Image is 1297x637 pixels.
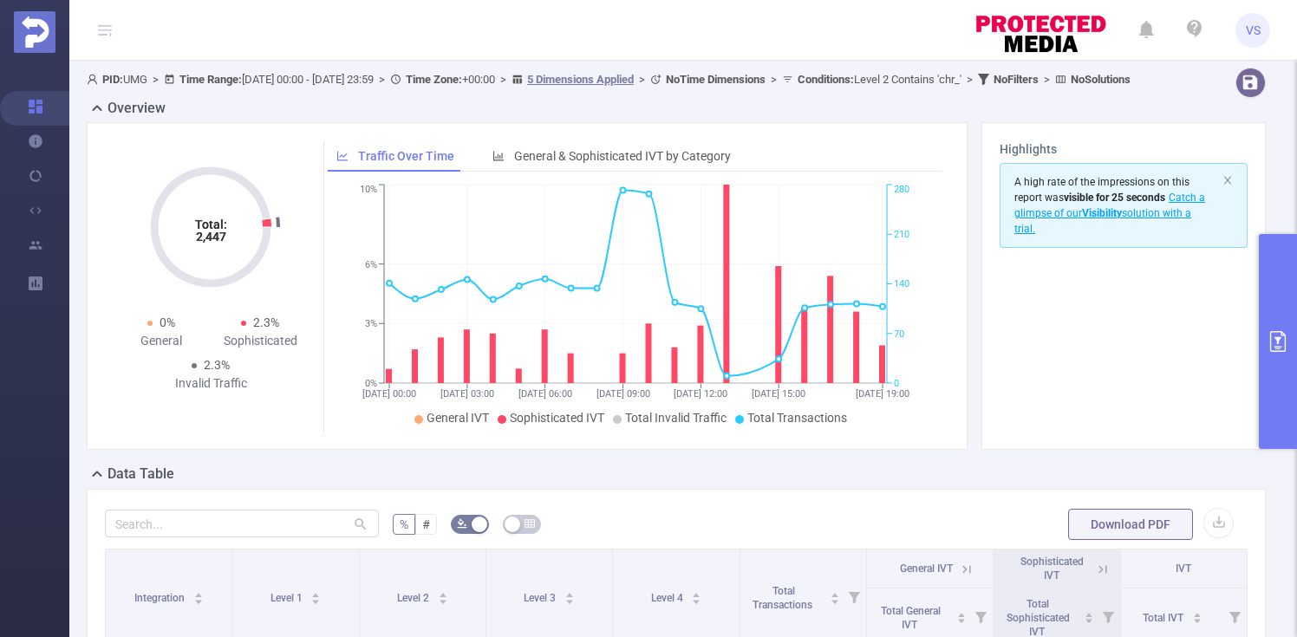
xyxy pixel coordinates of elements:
[894,279,909,290] tspan: 140
[674,388,727,400] tspan: [DATE] 12:00
[1193,616,1202,621] i: icon: caret-down
[427,411,489,425] span: General IVT
[1193,610,1202,615] i: icon: caret-up
[1143,612,1186,624] span: Total IVT
[193,590,204,601] div: Sort
[1045,192,1165,204] span: was
[1071,73,1131,86] b: No Solutions
[310,590,321,601] div: Sort
[956,610,967,621] div: Sort
[994,73,1039,86] b: No Filters
[112,332,211,350] div: General
[961,73,978,86] span: >
[900,562,953,575] span: General IVT
[438,590,448,601] div: Sort
[358,149,454,163] span: Traffic Over Time
[1222,171,1233,190] button: icon: close
[1246,13,1261,48] span: VS
[179,73,242,86] b: Time Range:
[422,517,430,531] span: #
[440,388,493,400] tspan: [DATE] 03:00
[87,73,1131,86] span: UMG [DATE] 00:00 - [DATE] 23:59 +00:00
[400,517,408,531] span: %
[514,149,731,163] span: General & Sophisticated IVT by Category
[691,590,701,601] div: Sort
[666,73,766,86] b: No Time Dimensions
[747,411,847,425] span: Total Transactions
[881,605,941,631] span: Total General IVT
[270,592,305,604] span: Level 1
[527,73,634,86] u: 5 Dimensions Applied
[856,388,909,400] tspan: [DATE] 19:00
[1064,192,1165,204] b: visible for 25 seconds
[204,358,230,372] span: 2.3%
[596,388,649,400] tspan: [DATE] 09:00
[1039,73,1055,86] span: >
[1068,509,1193,540] button: Download PDF
[311,597,321,602] i: icon: caret-down
[196,230,226,244] tspan: 2,447
[195,218,227,231] tspan: Total:
[524,592,558,604] span: Level 3
[134,592,187,604] span: Integration
[894,185,909,196] tspan: 280
[336,150,349,162] i: icon: line-chart
[406,73,462,86] b: Time Zone:
[253,315,279,329] span: 2.3%
[211,332,310,350] div: Sophisticated
[753,585,815,611] span: Total Transactions
[1014,192,1205,235] span: Catch a glimpse of our solution with a trial.
[1082,207,1122,219] b: Visibility
[957,610,967,615] i: icon: caret-up
[311,590,321,595] i: icon: caret-up
[108,464,174,484] h2: Data Table
[525,518,535,529] i: icon: table
[798,73,961,86] span: Level 2 Contains 'chr_'
[957,616,967,621] i: icon: caret-down
[1084,610,1094,621] div: Sort
[510,411,604,425] span: Sophisticated IVT
[830,590,840,601] div: Sort
[374,73,390,86] span: >
[1176,562,1191,575] span: IVT
[565,597,575,602] i: icon: caret-down
[193,590,203,595] i: icon: caret-up
[518,388,571,400] tspan: [DATE] 06:00
[105,510,379,537] input: Search...
[1084,616,1093,621] i: icon: caret-down
[752,388,805,400] tspan: [DATE] 15:00
[1014,176,1189,204] span: A high rate of the impressions on this report
[830,597,839,602] i: icon: caret-down
[362,388,416,400] tspan: [DATE] 00:00
[766,73,782,86] span: >
[360,185,377,196] tspan: 10%
[102,73,123,86] b: PID:
[1192,610,1202,621] div: Sort
[438,597,447,602] i: icon: caret-down
[495,73,512,86] span: >
[365,318,377,329] tspan: 3%
[692,590,701,595] i: icon: caret-up
[625,411,727,425] span: Total Invalid Traffic
[894,229,909,240] tspan: 210
[193,597,203,602] i: icon: caret-down
[1084,610,1093,615] i: icon: caret-up
[894,378,899,389] tspan: 0
[651,592,686,604] span: Level 4
[365,378,377,389] tspan: 0%
[365,259,377,270] tspan: 6%
[397,592,432,604] span: Level 2
[161,374,260,393] div: Invalid Traffic
[14,11,55,53] img: Protected Media
[1222,175,1233,185] i: icon: close
[492,150,505,162] i: icon: bar-chart
[160,315,175,329] span: 0%
[457,518,467,529] i: icon: bg-colors
[1020,556,1084,582] span: Sophisticated IVT
[108,98,166,119] h2: Overview
[1000,140,1248,159] h3: Highlights
[147,73,164,86] span: >
[564,590,575,601] div: Sort
[565,590,575,595] i: icon: caret-up
[692,597,701,602] i: icon: caret-down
